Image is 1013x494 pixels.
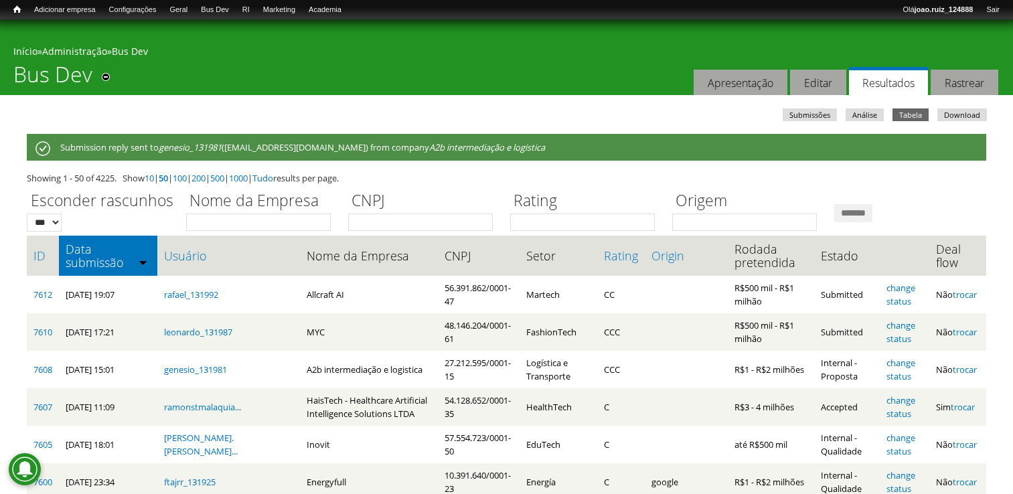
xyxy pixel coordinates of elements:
[59,351,157,388] td: [DATE] 15:01
[814,313,880,351] td: Submitted
[252,172,273,184] a: Tudo
[59,313,157,351] td: [DATE] 17:21
[929,276,986,313] td: Não
[7,3,27,16] a: Início
[520,313,597,351] td: FashionTech
[814,276,880,313] td: Submitted
[438,236,520,276] th: CNPJ
[520,236,597,276] th: Setor
[164,432,238,457] a: [PERSON_NAME].[PERSON_NAME]...
[438,313,520,351] td: 48.146.204/0001-61
[953,326,977,338] a: trocar
[33,363,52,376] a: 7608
[112,45,148,58] a: Bus Dev
[33,401,52,413] a: 7607
[33,326,52,338] a: 7610
[929,388,986,426] td: Sim
[159,141,222,153] em: genesio_131981
[953,476,977,488] a: trocar
[300,426,438,463] td: Inovit
[42,45,107,58] a: Administração
[728,236,815,276] th: Rodada pretendida
[728,426,815,463] td: até R$500 mil
[194,3,236,17] a: Bus Dev
[814,388,880,426] td: Accepted
[728,313,815,351] td: R$500 mil - R$1 milhão
[164,249,293,262] a: Usuário
[302,3,348,17] a: Academia
[886,357,915,382] a: change status
[27,189,177,214] label: Esconder rascunhos
[728,388,815,426] td: R$3 - 4 milhões
[783,108,837,121] a: Submissões
[929,351,986,388] td: Não
[951,401,975,413] a: trocar
[164,476,216,488] a: ftajrr_131925
[27,134,986,161] div: Submission reply sent to ([EMAIL_ADDRESS][DOMAIN_NAME]) from company
[27,3,102,17] a: Adicionar empresa
[191,172,206,184] a: 200
[300,388,438,426] td: HaisTech - Healthcare Artificial Intelligence Solutions LTDA
[429,141,545,153] em: A2b intermediação e logistica
[173,172,187,184] a: 100
[164,289,218,301] a: rafael_131992
[892,108,929,121] a: Tabela
[300,351,438,388] td: A2b intermediação e logistica
[790,70,846,96] a: Editar
[886,282,915,307] a: change status
[186,189,339,214] label: Nome da Empresa
[164,326,232,338] a: leonardo_131987
[438,388,520,426] td: 54.128.652/0001-35
[520,276,597,313] td: Martech
[931,70,998,96] a: Rastrear
[159,172,168,184] a: 50
[59,276,157,313] td: [DATE] 19:07
[300,276,438,313] td: Allcraft AI
[348,189,501,214] label: CNPJ
[33,289,52,301] a: 7612
[300,236,438,276] th: Nome da Empresa
[13,5,21,14] span: Início
[929,313,986,351] td: Não
[236,3,256,17] a: RI
[13,45,1000,62] div: » »
[59,388,157,426] td: [DATE] 11:09
[728,351,815,388] td: R$1 - R$2 milhões
[597,426,645,463] td: C
[164,363,227,376] a: genesio_131981
[980,3,1006,17] a: Sair
[438,351,520,388] td: 27.212.595/0001-15
[438,276,520,313] td: 56.391.862/0001-47
[886,394,915,420] a: change status
[814,351,880,388] td: Internal - Proposta
[651,249,721,262] a: Origin
[438,426,520,463] td: 57.554.723/0001-50
[849,67,928,96] a: Resultados
[102,3,163,17] a: Configurações
[520,426,597,463] td: EduTech
[163,3,194,17] a: Geral
[33,249,52,262] a: ID
[33,476,52,488] a: 7600
[604,249,638,262] a: Rating
[164,401,241,413] a: ramonstmalaquia...
[139,258,147,266] img: ordem crescente
[210,172,224,184] a: 500
[597,313,645,351] td: CCC
[953,438,977,450] a: trocar
[846,108,884,121] a: Análise
[672,189,826,214] label: Origem
[300,313,438,351] td: MYC
[953,363,977,376] a: trocar
[597,351,645,388] td: CCC
[597,388,645,426] td: C
[229,172,248,184] a: 1000
[929,426,986,463] td: Não
[886,432,915,457] a: change status
[256,3,302,17] a: Marketing
[510,189,664,214] label: Rating
[13,45,37,58] a: Início
[915,5,973,13] strong: joao.ruiz_124888
[937,108,987,121] a: Download
[520,388,597,426] td: HealthTech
